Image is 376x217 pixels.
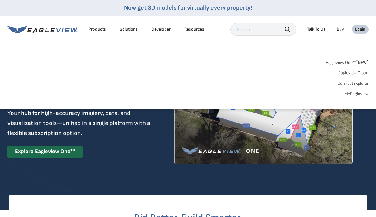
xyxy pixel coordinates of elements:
a: MyEagleview [345,91,369,97]
a: Now get 3D models for virtually every property! [124,4,252,12]
div: Solutions [120,27,138,32]
p: Your hub for high-accuracy imagery, data, and visualization tools—unified in a single platform wi... [7,108,152,138]
a: Explore Eagleview One™ [7,146,83,158]
div: Talk To Us [307,27,325,32]
span: NEW [356,60,369,65]
a: Eagleview One™*NEW* [326,58,369,65]
input: Search [230,23,296,36]
div: Resources [184,27,204,32]
a: ConnectExplorer [337,81,369,86]
a: Buy [337,27,344,32]
a: Eagleview Cloud [338,70,369,76]
div: Products [89,27,106,32]
a: Developer [152,27,171,32]
div: Login [355,27,365,32]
